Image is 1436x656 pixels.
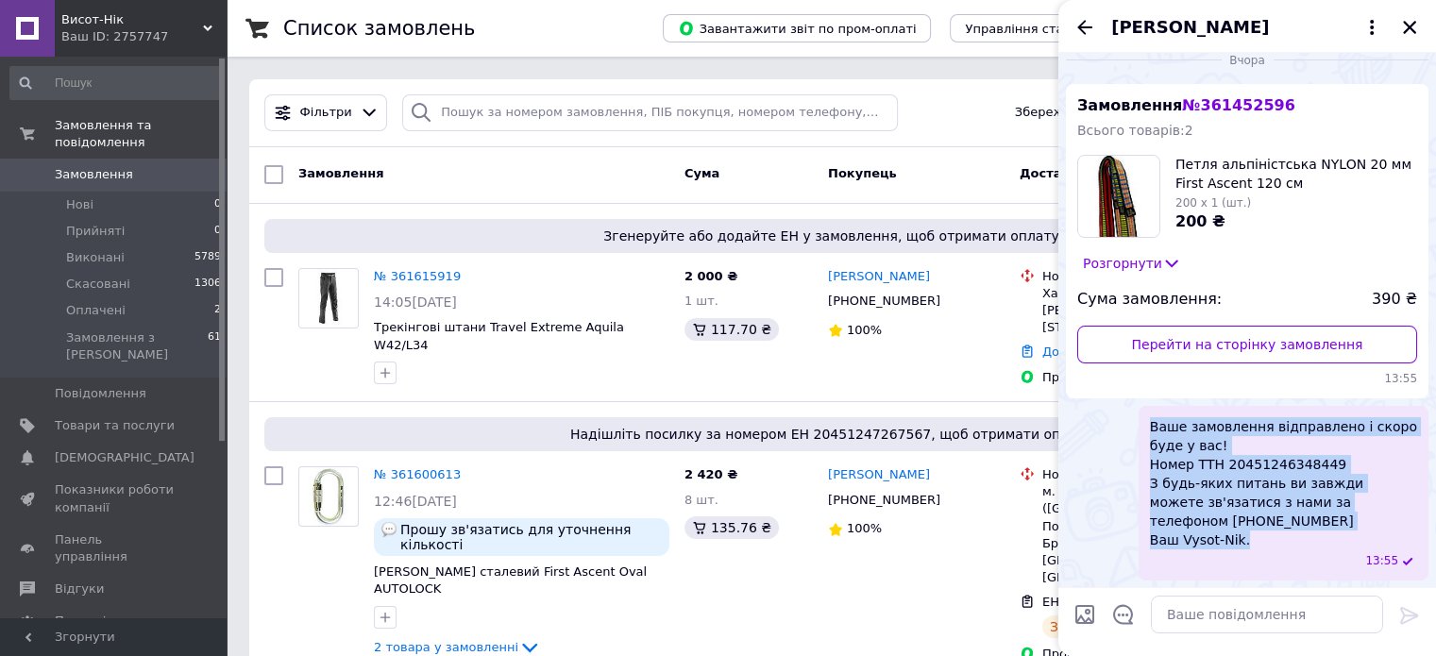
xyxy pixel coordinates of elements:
span: № 361452596 [1182,96,1294,114]
button: [PERSON_NAME] [1111,15,1383,40]
span: Покупець [828,166,897,180]
span: Панель управління [55,531,175,565]
span: Надішліть посилку за номером ЕН 20451247267567, щоб отримати оплату [272,425,1391,444]
div: 117.70 ₴ [684,318,779,341]
span: Прошу зв'язатись для уточнення кількості [400,522,662,552]
a: Трекінгові штани Travel Extreme Aquila W42/L34 [374,320,624,352]
span: 2 000 ₴ [684,269,737,283]
span: 5789 [194,249,221,266]
div: м. [GEOGRAPHIC_DATA] ([GEOGRAPHIC_DATA].), Поштомат №5482: вул. Братства [GEOGRAPHIC_DATA], 2 (ма... [1042,483,1234,586]
span: Товари та послуги [55,417,175,434]
span: Фільтри [300,104,352,122]
button: Розгорнути [1077,253,1187,274]
div: Нова Пошта [1042,268,1234,285]
span: Петля альпіністська NYLON 20 мм First Ascent 120 см [1175,155,1417,193]
a: [PERSON_NAME] сталевий First Ascent Oval AUTOLOCK [374,564,647,597]
a: № 361615919 [374,269,461,283]
img: Фото товару [309,467,348,526]
span: Замовлення та повідомлення [55,117,227,151]
img: :speech_balloon: [381,522,397,537]
span: Нові [66,196,93,213]
h1: Список замовлень [283,17,475,40]
span: 100% [847,323,882,337]
span: 1 шт. [684,294,718,308]
span: Замовлення [55,166,133,183]
span: 13:55 11.09.2025 [1077,371,1417,387]
span: Сума замовлення: [1077,289,1222,311]
span: 8 шт. [684,493,718,507]
a: [PERSON_NAME] [828,268,930,286]
a: Фото товару [298,466,359,527]
span: Повідомлення [55,385,146,402]
img: Фото товару [299,269,358,328]
a: Перейти на сторінку замовлення [1077,326,1417,363]
span: Ваше замовлення відправлено і скоро буде у вас! Номер ТТН 20451246348449 З будь-яких питань ви за... [1150,417,1417,549]
span: Відгуки [55,580,104,597]
div: Пром-оплата [1042,369,1234,386]
a: 2 товара у замовленні [374,640,541,654]
span: Висот-Нік [61,11,203,28]
span: Замовлення [298,166,383,180]
span: Скасовані [66,276,130,293]
a: [PERSON_NAME] [828,466,930,484]
button: Завантажити звіт по пром-оплаті [663,14,931,42]
div: 11.09.2025 [1066,50,1428,69]
span: Cума [684,166,719,180]
span: 0 [214,223,221,240]
img: 1217083933_w100_h100_petlya-alpinistskaya-nylon.jpg [1078,156,1159,237]
span: 0 [214,196,221,213]
span: Згенеруйте або додайте ЕН у замовлення, щоб отримати оплату [272,227,1391,245]
span: 1306 [194,276,221,293]
span: 12:46[DATE] [374,494,457,509]
span: Всього товарів: 2 [1077,123,1193,138]
span: 2 товара у замовленні [374,640,518,654]
span: Завантажити звіт по пром-оплаті [678,20,916,37]
div: Харків, №20 (до 200 кг): вул. [PERSON_NAME][STREET_ADDRESS] [1042,285,1234,337]
span: Показники роботи компанії [55,481,175,515]
button: Назад [1073,16,1096,39]
span: [PHONE_NUMBER] [828,493,940,507]
div: Заплановано [1042,615,1149,638]
input: Пошук [9,66,223,100]
span: Замовлення з [PERSON_NAME] [66,329,208,363]
a: Додати ЕН [1042,345,1111,359]
span: Управління статусами [965,22,1109,36]
span: Прийняті [66,223,125,240]
span: Збережені фільтри: [1015,104,1143,122]
div: Ваш ID: 2757747 [61,28,227,45]
span: ЕН: 20451247267567 [1042,595,1176,609]
button: Відкрити шаблони відповідей [1111,602,1136,627]
span: 390 ₴ [1372,289,1417,311]
button: Управління статусами [950,14,1124,42]
span: Оплачені [66,302,126,319]
span: Покупці [55,613,106,630]
span: 61 [208,329,221,363]
span: [PHONE_NUMBER] [828,294,940,308]
div: 135.76 ₴ [684,516,779,539]
span: Виконані [66,249,125,266]
span: Вчора [1222,53,1273,69]
span: 2 [214,302,221,319]
span: 13:55 11.09.2025 [1365,553,1398,569]
span: Замовлення [1077,96,1295,114]
span: 200 x 1 (шт.) [1175,196,1251,210]
span: [PERSON_NAME] [1111,15,1269,40]
span: 200 ₴ [1175,212,1225,230]
span: 100% [847,521,882,535]
button: Закрити [1398,16,1421,39]
a: № 361600613 [374,467,461,481]
div: Нова Пошта [1042,466,1234,483]
input: Пошук за номером замовлення, ПІБ покупця, номером телефону, Email, номером накладної [402,94,898,131]
span: 14:05[DATE] [374,294,457,310]
span: [DEMOGRAPHIC_DATA] [55,449,194,466]
a: Фото товару [298,268,359,328]
span: 2 420 ₴ [684,467,737,481]
span: Доставка та оплата [1020,166,1159,180]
